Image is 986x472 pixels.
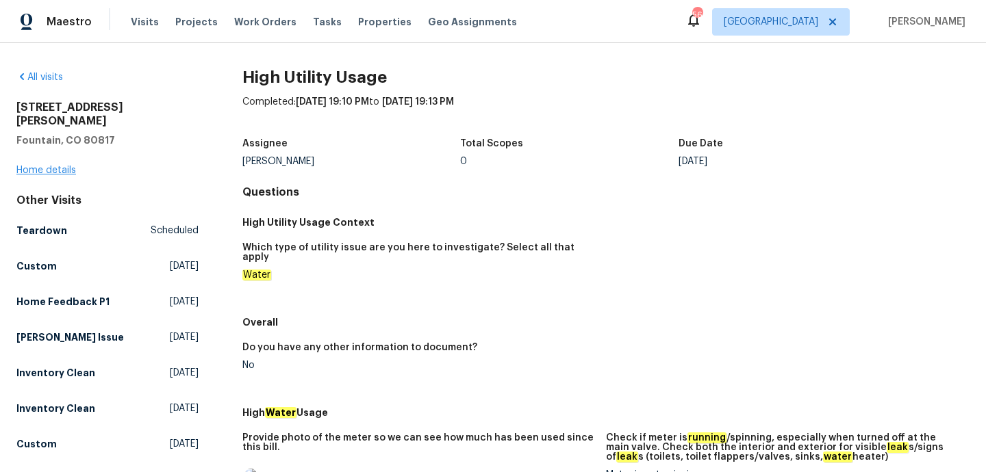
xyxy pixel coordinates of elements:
h5: Teardown [16,224,67,237]
div: [PERSON_NAME] [242,157,461,166]
h5: Custom [16,437,57,451]
span: [PERSON_NAME] [883,15,965,29]
h5: Custom [16,259,57,273]
a: TeardownScheduled [16,218,199,243]
a: Custom[DATE] [16,432,199,456]
h5: Due Date [679,139,723,148]
em: water [823,451,852,462]
a: [PERSON_NAME] Issue[DATE] [16,325,199,350]
em: leak [887,442,909,453]
em: leak [616,451,638,462]
em: Water [265,407,296,418]
span: Work Orders [234,15,296,29]
h5: Total Scopes [460,139,523,148]
a: Inventory Clean[DATE] [16,360,199,385]
a: Inventory Clean[DATE] [16,396,199,421]
h5: Home Feedback P1 [16,295,110,309]
span: Properties [358,15,412,29]
div: [DATE] [679,157,897,166]
span: [DATE] [170,366,199,380]
a: Home Feedback P1[DATE] [16,289,199,314]
a: All visits [16,73,63,82]
h2: [STREET_ADDRESS][PERSON_NAME] [16,101,199,128]
em: running [687,432,726,443]
div: Other Visits [16,194,199,207]
span: Tasks [313,17,342,27]
span: [DATE] [170,437,199,451]
a: Home details [16,166,76,175]
span: Projects [175,15,218,29]
a: Custom[DATE] [16,254,199,278]
h5: High Usage [242,406,970,419]
div: 56 [692,8,702,22]
h5: Inventory Clean [16,366,95,380]
span: Scheduled [151,224,199,237]
span: [DATE] [170,330,199,344]
h2: High Utility Usage [242,70,970,84]
span: [DATE] [170,402,199,415]
div: Completed: to [242,95,970,131]
div: No [242,360,595,370]
h5: Assignee [242,139,288,148]
span: [DATE] [170,259,199,273]
h4: Questions [242,185,970,199]
h5: Which type of utility issue are you here to investigate? Select all that apply [242,243,595,262]
h5: Fountain, CO 80817 [16,133,199,147]
span: [DATE] 19:13 PM [382,97,454,107]
h5: [PERSON_NAME] Issue [16,330,124,344]
h5: Overall [242,315,970,329]
span: Visits [131,15,159,29]
span: [DATE] 19:10 PM [296,97,369,107]
h5: Check if meter is /spinning, especially when turned off at the main valve. Check both the interio... [606,433,959,462]
h5: Inventory Clean [16,402,95,415]
span: Maestro [47,15,92,29]
span: [GEOGRAPHIC_DATA] [724,15,818,29]
span: [DATE] [170,295,199,309]
div: 0 [460,157,679,166]
span: Geo Assignments [428,15,517,29]
h5: High Utility Usage Context [242,215,970,229]
em: Water [242,270,271,280]
h5: Provide photo of the meter so we can see how much has been used since this bill. [242,433,595,452]
h5: Do you have any other information to document? [242,343,477,352]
